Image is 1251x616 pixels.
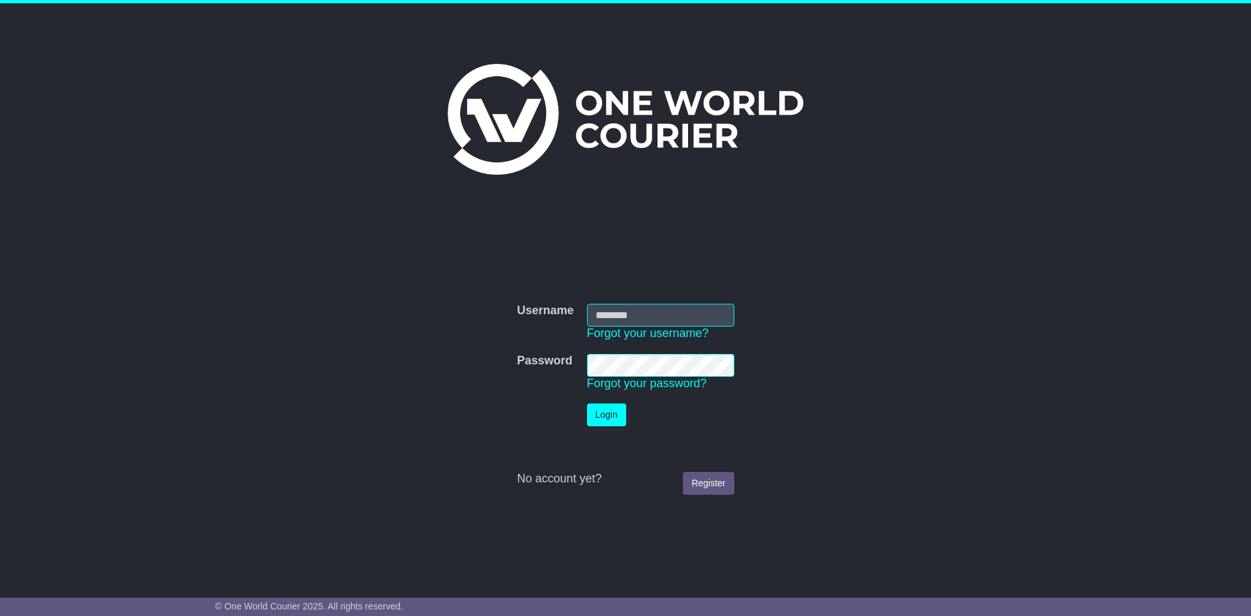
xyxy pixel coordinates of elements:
span: © One World Courier 2025. All rights reserved. [215,601,403,611]
a: Forgot your username? [587,327,709,340]
a: Forgot your password? [587,377,707,390]
div: No account yet? [517,472,734,486]
label: Password [517,354,572,368]
img: One World [448,64,803,175]
label: Username [517,304,573,318]
button: Login [587,403,626,426]
a: Register [683,472,734,495]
